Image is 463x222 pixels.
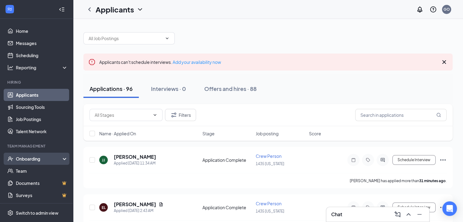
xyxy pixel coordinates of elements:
svg: ChevronLeft [86,6,93,13]
div: Reporting [16,64,68,71]
div: Open Intercom Messenger [442,201,457,216]
span: Score [309,130,321,137]
svg: ActiveChat [379,205,386,210]
svg: ChevronDown [153,113,157,117]
span: 1435 [US_STATE] [256,161,284,166]
span: Crew Person [256,201,282,206]
svg: QuestionInfo [430,6,437,13]
b: 31 minutes ago [419,179,446,183]
div: Hiring [7,80,67,85]
svg: Settings [7,210,13,216]
svg: Note [350,205,357,210]
input: All Job Postings [89,35,162,42]
a: Messages [16,37,68,49]
div: Applied [DATE] 2:43 AM [114,208,163,214]
svg: Ellipses [439,204,447,211]
h5: [PERSON_NAME] [114,154,156,160]
span: 1435 [US_STATE] [256,209,284,213]
div: EL [102,205,106,210]
div: Team Management [7,144,67,149]
div: Offers and hires · 88 [204,85,257,92]
p: [PERSON_NAME] has applied more than . [350,178,447,183]
button: Schedule Interview [392,155,436,165]
a: Add your availability now [173,59,221,65]
button: Filter Filters [165,109,196,121]
span: Name · Applied On [99,130,136,137]
span: Stage [202,130,215,137]
svg: Analysis [7,64,13,71]
svg: ChevronUp [405,211,412,218]
svg: Filter [170,111,177,119]
div: Application Complete [202,157,252,163]
a: Applicants [16,89,68,101]
input: All Stages [95,112,150,118]
div: Applications · 96 [89,85,133,92]
div: JJ [102,158,105,163]
div: Onboarding [16,156,63,162]
span: Job posting [256,130,279,137]
svg: Error [88,58,96,66]
div: Applied [DATE] 11:34 AM [114,160,156,166]
svg: ComposeMessage [394,211,401,218]
a: Talent Network [16,125,68,137]
button: Schedule Interview [392,203,436,212]
a: Sourcing Tools [16,101,68,113]
div: GO [444,7,450,12]
svg: Collapse [59,6,65,12]
svg: ChevronDown [165,36,170,41]
svg: WorkstreamLogo [7,6,13,12]
svg: UserCheck [7,156,13,162]
a: Home [16,25,68,37]
h1: Applicants [96,4,134,15]
div: Switch to admin view [16,210,58,216]
svg: ActiveChat [379,158,386,162]
svg: Ellipses [439,156,447,164]
span: Crew Person [256,153,282,159]
button: ChevronUp [404,210,413,219]
svg: Tag [364,158,372,162]
svg: Minimize [416,211,423,218]
svg: Document [159,202,163,207]
input: Search in applications [355,109,447,121]
button: ComposeMessage [393,210,402,219]
a: SurveysCrown [16,189,68,201]
svg: ChevronDown [136,6,144,13]
h3: Chat [331,211,342,218]
button: Minimize [415,210,424,219]
svg: Note [350,158,357,162]
svg: Tag [364,205,372,210]
a: Job Postings [16,113,68,125]
h5: [PERSON_NAME] [114,201,156,208]
div: Interviews · 0 [151,85,186,92]
a: DocumentsCrown [16,177,68,189]
a: Scheduling [16,49,68,61]
svg: Notifications [416,6,423,13]
svg: Cross [440,58,448,66]
svg: MagnifyingGlass [436,113,441,117]
div: Application Complete [202,204,252,210]
a: Team [16,165,68,177]
span: Applicants can't schedule interviews. [99,59,221,65]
